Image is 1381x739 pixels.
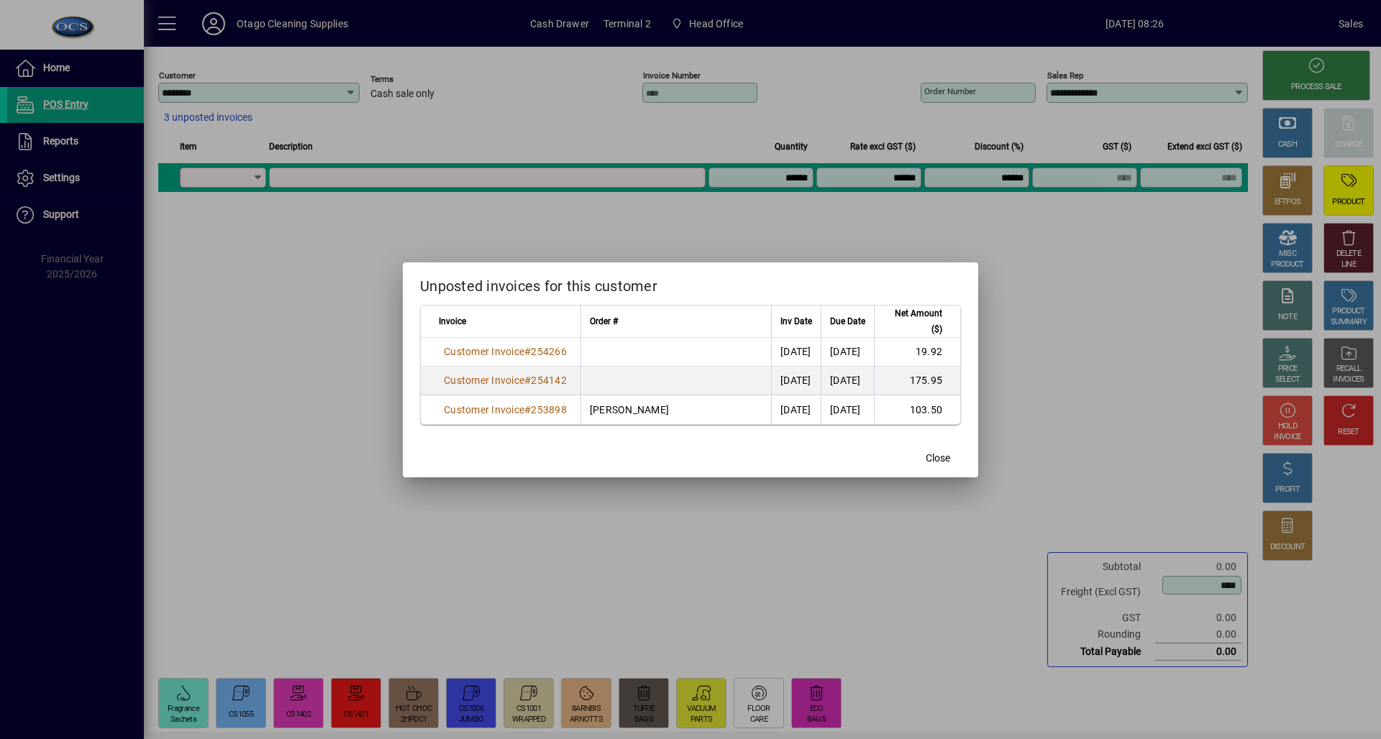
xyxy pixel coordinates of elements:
[874,367,960,395] td: 175.95
[883,306,942,337] span: Net Amount ($)
[439,344,572,359] a: Customer Invoice#254266
[439,402,572,418] a: Customer Invoice#253898
[926,451,950,466] span: Close
[524,346,531,357] span: #
[821,367,874,395] td: [DATE]
[531,375,567,386] span: 254142
[771,395,821,424] td: [DATE]
[821,395,874,424] td: [DATE]
[771,338,821,367] td: [DATE]
[874,338,960,367] td: 19.92
[524,375,531,386] span: #
[444,404,524,416] span: Customer Invoice
[590,313,618,329] span: Order #
[439,372,572,388] a: Customer Invoice#254142
[780,313,812,329] span: Inv Date
[444,346,524,357] span: Customer Invoice
[439,313,466,329] span: Invoice
[915,446,961,472] button: Close
[403,262,978,304] h2: Unposted invoices for this customer
[590,404,669,416] span: [PERSON_NAME]
[531,404,567,416] span: 253898
[531,346,567,357] span: 254266
[524,404,531,416] span: #
[444,375,524,386] span: Customer Invoice
[821,338,874,367] td: [DATE]
[771,367,821,395] td: [DATE]
[874,395,960,424] td: 103.50
[830,313,865,329] span: Due Date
